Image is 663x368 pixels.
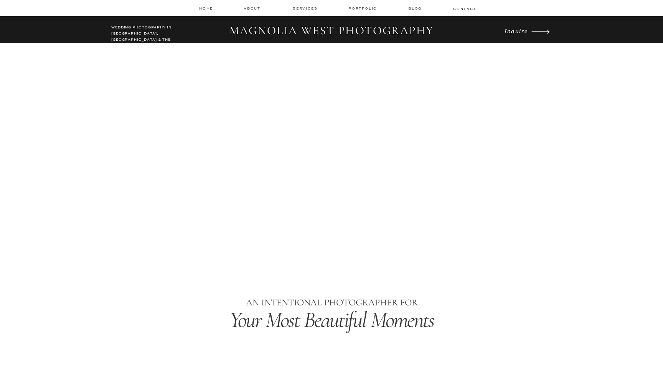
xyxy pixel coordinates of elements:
p: AN INTENTIONAL PHOTOGRAPHER FOR [184,295,479,310]
a: Portfolio [348,6,379,11]
a: contact [453,6,475,11]
i: Timeless Images & an Unparalleled Experience [171,196,492,223]
h2: MAGNOLIA WEST PHOTOGRAPHY [224,24,439,38]
h2: WEDDING PHOTOGRAPHY IN [GEOGRAPHIC_DATA], [GEOGRAPHIC_DATA] & THE LOWCOUNTRY [111,25,193,38]
a: home [199,6,214,11]
a: about [244,6,263,11]
a: Inquire [504,25,529,36]
a: services [293,6,318,11]
a: Blog [408,6,424,11]
i: Your Most Beautiful Moments [229,306,434,333]
i: Inquire [504,27,528,34]
h1: Savannah Wedding Photographer [185,235,479,250]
